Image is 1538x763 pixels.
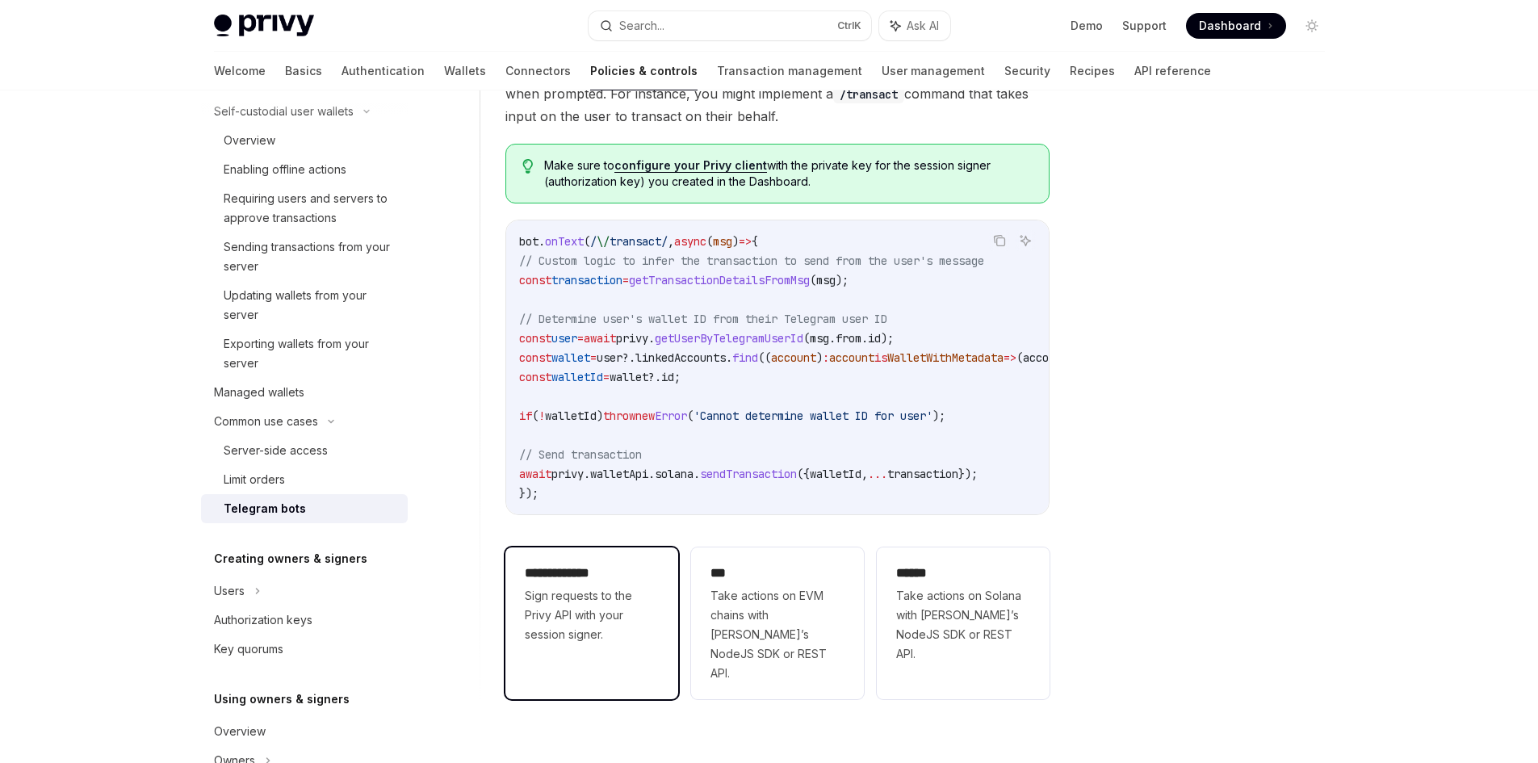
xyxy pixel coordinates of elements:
span: ( [1016,350,1023,365]
span: Make sure to with the private key for the session signer (authorization key) you created in the D... [544,157,1033,190]
span: transaction [551,273,622,287]
span: privy [551,467,584,481]
div: Telegram bots [224,499,306,518]
span: walletApi [590,467,648,481]
div: Limit orders [224,470,285,489]
span: { [752,234,758,249]
a: API reference [1134,52,1211,90]
span: . [694,467,700,481]
span: privy [616,331,648,346]
div: Key quorums [214,639,283,659]
div: Overview [214,722,266,741]
span: bot [519,234,539,249]
a: Authentication [342,52,425,90]
div: Updating wallets from your server [224,286,398,325]
span: = [577,331,584,346]
span: msg [713,234,732,249]
a: Sending transactions from your server [201,233,408,281]
div: Exporting wallets from your server [224,334,398,373]
span: => [1004,350,1016,365]
a: Policies & controls [590,52,698,90]
span: Error [655,409,687,423]
span: // Determine user's wallet ID from their Telegram user ID [519,312,887,326]
span: ); [836,273,849,287]
div: Server-side access [224,441,328,460]
span: account [1023,350,1068,365]
a: Exporting wallets from your server [201,329,408,378]
span: account [771,350,816,365]
span: ( [532,409,539,423]
button: Toggle dark mode [1299,13,1325,39]
span: new [635,409,655,423]
span: . [584,467,590,481]
a: Telegram bots [201,494,408,523]
a: Demo [1071,18,1103,34]
span: Finally, the bot can use the session signer to execute transactions on the user’s behalf when pro... [505,60,1050,128]
div: Users [214,581,245,601]
span: wallet [610,370,648,384]
span: , [668,234,674,249]
span: ( [687,409,694,423]
span: const [519,370,551,384]
span: \/ [597,234,610,249]
span: walletId [551,370,603,384]
span: . [861,331,868,346]
span: = [590,350,597,365]
span: throw [603,409,635,423]
a: Connectors [505,52,571,90]
span: user [551,331,577,346]
a: Key quorums [201,635,408,664]
span: ( [803,331,810,346]
span: const [519,273,551,287]
a: Basics [285,52,322,90]
span: await [584,331,616,346]
span: walletId [810,467,861,481]
span: is [874,350,887,365]
a: Support [1122,18,1167,34]
span: . [648,331,655,346]
span: Take actions on Solana with [PERSON_NAME]’s NodeJS SDK or REST API. [896,586,1030,664]
span: . [648,467,655,481]
h5: Creating owners & signers [214,549,367,568]
div: Common use cases [214,412,318,431]
span: sendTransaction [700,467,797,481]
span: ( [706,234,713,249]
span: / [590,234,597,249]
a: Wallets [444,52,486,90]
span: id [661,370,674,384]
span: WalletWithMetadata [887,350,1004,365]
a: User management [882,52,985,90]
span: ; [674,370,681,384]
a: Enabling offline actions [201,155,408,184]
span: id [868,331,881,346]
button: Copy the contents from the code block [989,230,1010,251]
span: ) [732,234,739,249]
a: Transaction management [717,52,862,90]
a: Overview [201,717,408,746]
a: configure your Privy client [614,158,767,173]
button: Ask AI [1015,230,1036,251]
div: Enabling offline actions [224,160,346,179]
a: Recipes [1070,52,1115,90]
svg: Tip [522,159,534,174]
span: find [732,350,758,365]
span: = [622,273,629,287]
a: Security [1004,52,1050,90]
span: , [861,467,868,481]
span: => [739,234,752,249]
button: Search...CtrlK [589,11,871,40]
span: ); [881,331,894,346]
span: . [829,331,836,346]
span: }); [958,467,978,481]
span: linkedAccounts [635,350,726,365]
span: ) [597,409,603,423]
span: ?. [648,370,661,384]
a: Welcome [214,52,266,90]
a: Server-side access [201,436,408,465]
span: const [519,331,551,346]
a: Dashboard [1186,13,1286,39]
a: **** **** ***Sign requests to the Privy API with your session signer. [505,547,678,699]
span: getUserByTelegramUserId [655,331,803,346]
span: transact/ [610,234,668,249]
span: // Send transaction [519,447,642,462]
